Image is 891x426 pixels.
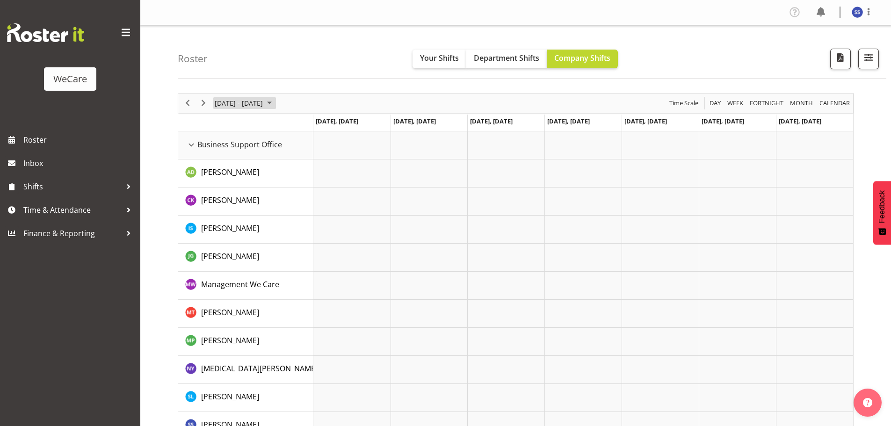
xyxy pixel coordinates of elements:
[726,97,744,109] span: Week
[668,97,699,109] span: Time Scale
[201,307,259,318] a: [PERSON_NAME]
[726,97,745,109] button: Timeline Week
[748,97,785,109] button: Fortnight
[668,97,700,109] button: Time Scale
[178,131,313,159] td: Business Support Office resource
[201,279,279,290] a: Management We Care
[393,117,436,125] span: [DATE], [DATE]
[201,195,259,205] span: [PERSON_NAME]
[474,53,539,63] span: Department Shifts
[466,50,547,68] button: Department Shifts
[201,251,259,262] a: [PERSON_NAME]
[873,181,891,245] button: Feedback - Show survey
[178,300,313,328] td: Michelle Thomas resource
[858,49,879,69] button: Filter Shifts
[201,391,259,402] span: [PERSON_NAME]
[197,139,282,150] span: Business Support Office
[214,97,264,109] span: [DATE] - [DATE]
[23,156,136,170] span: Inbox
[789,97,814,109] span: Month
[819,97,851,109] span: calendar
[23,226,122,240] span: Finance & Reporting
[178,216,313,244] td: Isabel Simcox resource
[547,50,618,68] button: Company Shifts
[201,223,259,234] a: [PERSON_NAME]
[709,97,722,109] span: Day
[201,363,318,374] a: [MEDICAL_DATA][PERSON_NAME]
[201,363,318,374] span: [MEDICAL_DATA][PERSON_NAME]
[213,97,276,109] button: June 2024
[201,223,259,233] span: [PERSON_NAME]
[178,53,208,64] h4: Roster
[779,117,821,125] span: [DATE], [DATE]
[554,53,610,63] span: Company Shifts
[197,97,210,109] button: Next
[181,97,194,109] button: Previous
[201,391,259,402] a: [PERSON_NAME]
[708,97,723,109] button: Timeline Day
[178,356,313,384] td: Nikita Yates resource
[702,117,744,125] span: [DATE], [DATE]
[863,398,872,407] img: help-xxl-2.png
[316,117,358,125] span: [DATE], [DATE]
[878,190,886,223] span: Feedback
[624,117,667,125] span: [DATE], [DATE]
[413,50,466,68] button: Your Shifts
[201,166,259,178] a: [PERSON_NAME]
[201,167,259,177] span: [PERSON_NAME]
[196,94,211,113] div: next period
[7,23,84,42] img: Rosterit website logo
[23,133,136,147] span: Roster
[53,72,87,86] div: WeCare
[818,97,852,109] button: Month
[201,195,259,206] a: [PERSON_NAME]
[470,117,513,125] span: [DATE], [DATE]
[178,272,313,300] td: Management We Care resource
[23,203,122,217] span: Time & Attendance
[178,188,313,216] td: Chloe Kim resource
[789,97,815,109] button: Timeline Month
[547,117,590,125] span: [DATE], [DATE]
[852,7,863,18] img: savita-savita11083.jpg
[178,244,313,272] td: Janine Grundler resource
[178,328,313,356] td: Millie Pumphrey resource
[23,180,122,194] span: Shifts
[178,159,313,188] td: Aleea Devenport resource
[211,94,277,113] div: June 24 - 30, 2024
[201,335,259,346] a: [PERSON_NAME]
[830,49,851,69] button: Download a PDF of the roster according to the set date range.
[178,384,313,412] td: Sarah Lamont resource
[180,94,196,113] div: previous period
[420,53,459,63] span: Your Shifts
